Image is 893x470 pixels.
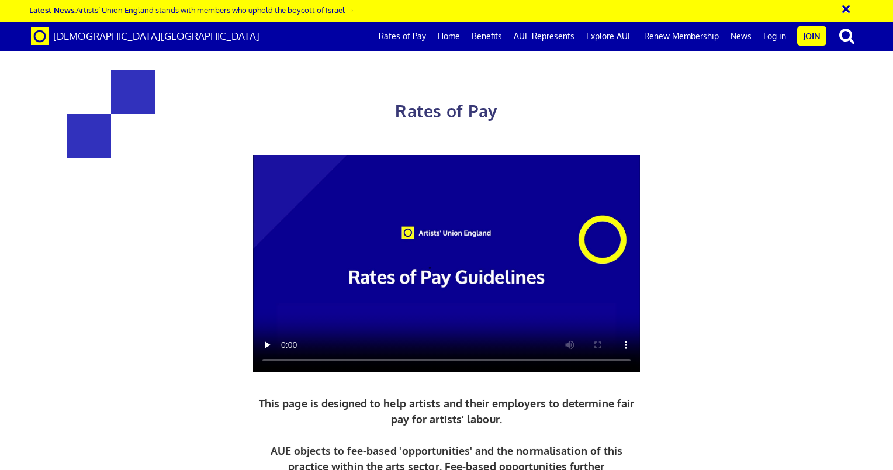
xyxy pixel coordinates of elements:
[797,26,826,46] a: Join
[508,22,580,51] a: AUE Represents
[466,22,508,51] a: Benefits
[395,101,497,122] span: Rates of Pay
[53,30,259,42] span: [DEMOGRAPHIC_DATA][GEOGRAPHIC_DATA]
[29,5,354,15] a: Latest News:Artists’ Union England stands with members who uphold the boycott of Israel →
[29,5,76,15] strong: Latest News:
[373,22,432,51] a: Rates of Pay
[757,22,792,51] a: Log in
[638,22,725,51] a: Renew Membership
[580,22,638,51] a: Explore AUE
[829,23,865,48] button: search
[22,22,268,51] a: Brand [DEMOGRAPHIC_DATA][GEOGRAPHIC_DATA]
[725,22,757,51] a: News
[432,22,466,51] a: Home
